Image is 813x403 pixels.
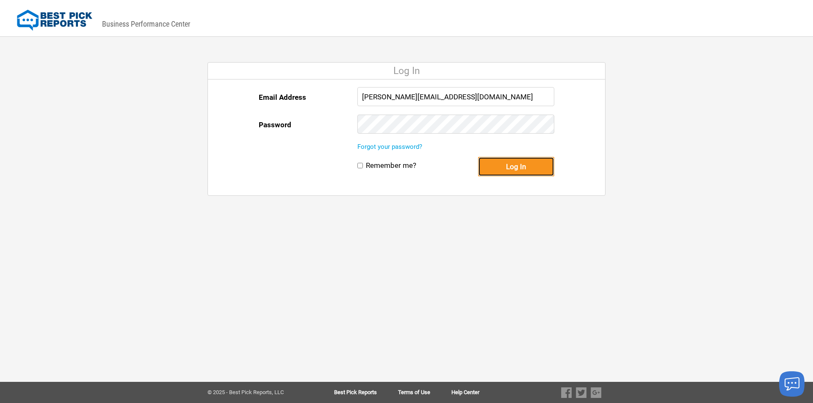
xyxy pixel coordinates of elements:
div: Log In [208,63,605,80]
a: Terms of Use [398,389,451,395]
button: Launch chat [779,371,805,397]
label: Email Address [259,87,306,107]
a: Best Pick Reports [334,389,398,395]
a: Forgot your password? [357,143,422,151]
label: Remember me? [366,161,416,170]
a: Help Center [451,389,479,395]
button: Log In [478,157,554,176]
div: © 2025 - Best Pick Reports, LLC [207,389,307,395]
img: Best Pick Reports Logo [17,10,92,31]
label: Password [259,115,291,135]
